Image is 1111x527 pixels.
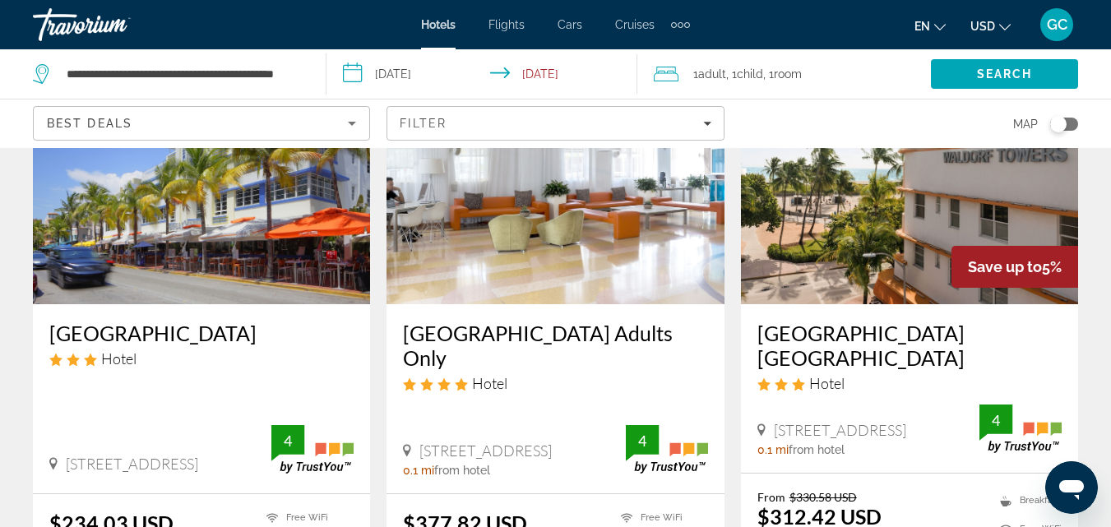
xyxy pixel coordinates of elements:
[626,425,708,474] img: TrustYou guest rating badge
[49,321,354,345] a: [GEOGRAPHIC_DATA]
[65,62,301,86] input: Search hotel destination
[1047,16,1067,33] span: GC
[271,431,304,451] div: 4
[757,321,1062,370] a: [GEOGRAPHIC_DATA] [GEOGRAPHIC_DATA]
[47,117,132,130] span: Best Deals
[47,113,356,133] mat-select: Sort by
[326,49,637,99] button: Select check in and out date
[763,62,802,86] span: , 1
[914,14,946,38] button: Change language
[1045,461,1098,514] iframe: Кнопка запуска окна обмена сообщениями
[970,20,995,33] span: USD
[271,425,354,474] img: TrustYou guest rating badge
[757,374,1062,392] div: 3 star Hotel
[387,41,724,304] img: Clevelander Hotel Adults Only
[1035,7,1078,42] button: User Menu
[615,18,655,31] a: Cruises
[931,59,1078,89] button: Search
[789,490,857,504] del: $330.58 USD
[979,404,1062,453] img: TrustYou guest rating badge
[951,246,1078,288] div: 5%
[1038,117,1078,132] button: Toggle map
[914,20,930,33] span: en
[992,490,1062,511] li: Breakfast
[626,431,659,451] div: 4
[421,18,456,31] a: Hotels
[693,62,726,86] span: 1
[403,321,707,370] a: [GEOGRAPHIC_DATA] Adults Only
[1013,113,1038,136] span: Map
[741,41,1078,304] img: Waldorf Towers South Beach
[258,511,354,525] li: Free WiFi
[403,464,434,477] span: 0.1 mi
[774,421,906,439] span: [STREET_ADDRESS]
[472,374,507,392] span: Hotel
[66,455,198,473] span: [STREET_ADDRESS]
[977,67,1033,81] span: Search
[698,67,726,81] span: Adult
[757,490,785,504] span: From
[403,374,707,392] div: 4 star Hotel
[757,443,789,456] span: 0.1 mi
[637,49,931,99] button: Travelers: 1 adult, 1 child
[737,67,763,81] span: Child
[774,67,802,81] span: Room
[726,62,763,86] span: , 1
[33,3,197,46] a: Travorium
[613,511,708,525] li: Free WiFi
[387,106,724,141] button: Filters
[400,117,447,130] span: Filter
[809,374,845,392] span: Hotel
[49,349,354,368] div: 3 star Hotel
[671,12,690,38] button: Extra navigation items
[33,41,370,304] img: Hotel Breakwater South Beach
[558,18,582,31] a: Cars
[488,18,525,31] a: Flights
[101,349,137,368] span: Hotel
[419,441,552,460] span: [STREET_ADDRESS]
[434,464,490,477] span: from hotel
[970,14,1011,38] button: Change currency
[979,410,1012,430] div: 4
[789,443,845,456] span: from hotel
[968,258,1042,275] span: Save up to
